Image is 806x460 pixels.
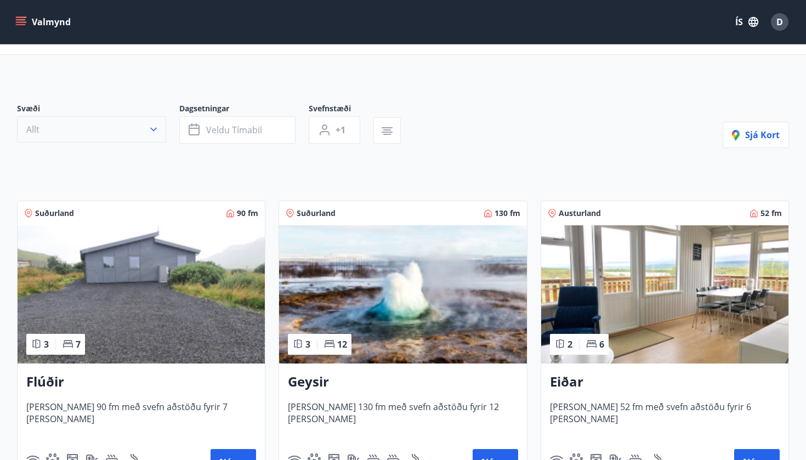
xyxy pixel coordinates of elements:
[17,116,166,143] button: Allt
[26,372,256,392] h3: Flúðir
[776,16,783,28] span: D
[729,12,764,32] button: ÍS
[13,12,75,32] button: menu
[26,401,256,437] span: [PERSON_NAME] 90 fm með svefn aðstöðu fyrir 7 [PERSON_NAME]
[336,124,345,136] span: +1
[723,122,789,148] button: Sjá kort
[26,123,39,135] span: Allt
[288,401,518,437] span: [PERSON_NAME] 130 fm með svefn aðstöðu fyrir 12 [PERSON_NAME]
[206,124,262,136] span: Veldu tímabil
[767,9,793,35] button: D
[559,208,601,219] span: Austurland
[44,338,49,350] span: 3
[599,338,604,350] span: 6
[179,103,309,116] span: Dagsetningar
[17,103,179,116] span: Svæði
[279,225,526,364] img: Paella dish
[495,208,520,219] span: 130 fm
[550,401,780,437] span: [PERSON_NAME] 52 fm með svefn aðstöðu fyrir 6 [PERSON_NAME]
[337,338,347,350] span: 12
[18,225,265,364] img: Paella dish
[305,338,310,350] span: 3
[567,338,572,350] span: 2
[732,129,780,141] span: Sjá kort
[179,116,296,144] button: Veldu tímabil
[550,372,780,392] h3: Eiðar
[309,116,360,144] button: +1
[309,103,373,116] span: Svefnstæði
[297,208,336,219] span: Suðurland
[760,208,782,219] span: 52 fm
[35,208,74,219] span: Suðurland
[288,372,518,392] h3: Geysir
[541,225,788,364] img: Paella dish
[237,208,258,219] span: 90 fm
[76,338,81,350] span: 7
